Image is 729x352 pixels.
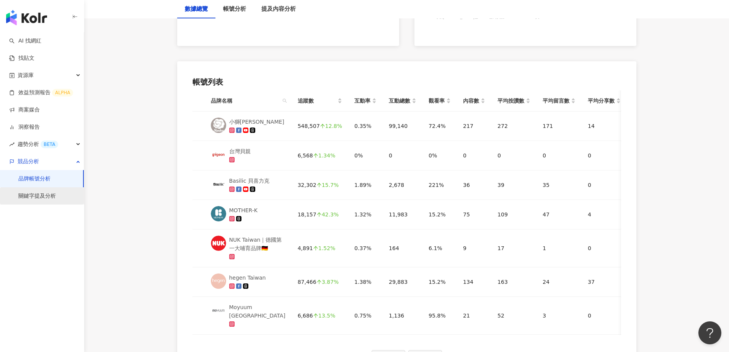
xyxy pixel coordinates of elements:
[588,244,621,252] div: 0
[463,210,485,219] div: 75
[316,279,339,285] div: 3.87%
[298,278,342,286] div: 87,466
[463,97,479,105] span: 內容數
[497,151,530,160] div: 0
[316,182,322,188] span: arrow-up
[18,175,51,183] a: 品牌帳號分析
[18,192,56,200] a: 關鍵字提及分析
[298,122,342,130] div: 548,507
[559,15,579,19] tspan: MOTHER-K
[9,54,34,62] a: 找貼文
[383,90,422,111] th: 互動總數
[211,303,285,328] a: KOL AvatarMoyuum [GEOGRAPHIC_DATA]
[298,244,342,252] div: 4,891
[313,153,318,158] span: arrow-up
[313,153,335,158] div: 1.34%
[298,151,342,160] div: 6,568
[463,278,485,286] div: 134
[497,311,530,320] div: 52
[582,90,627,111] th: 平均分享數
[354,278,377,286] div: 1.38%
[211,273,285,290] a: KOL Avatarhegen Taiwan
[354,122,377,130] div: 0.35%
[313,246,318,251] span: arrow-up
[313,313,335,318] div: 13.5%
[211,118,226,133] img: KOL Avatar
[491,90,537,111] th: 平均按讚數
[313,246,335,251] div: 1.52%
[588,181,621,189] div: 0
[463,151,485,160] div: 0
[281,95,289,106] span: search
[497,278,530,286] div: 163
[588,122,621,130] div: 14
[543,210,576,219] div: 47
[298,97,336,105] span: 追蹤數
[282,98,287,103] span: search
[489,15,504,19] tspan: 台灣貝親
[543,97,569,105] span: 平均留言數
[211,177,226,192] img: KOL Avatar
[429,97,445,105] span: 觀看率
[389,210,416,219] div: 11,983
[543,122,576,130] div: 171
[9,142,15,147] span: rise
[457,90,491,111] th: 內容數
[429,122,451,130] div: 72.4%
[354,311,377,320] div: 0.75%
[229,236,285,252] div: NUK Taiwan｜德國第一大哺育品牌🇩🇪
[354,181,377,189] div: 1.89%
[316,182,339,188] div: 15.7%
[354,151,377,160] div: 0%
[18,67,34,84] span: 資源庫
[211,236,285,261] a: KOL AvatarNUK Taiwan｜德國第一大哺育品牌🇩🇪
[354,244,377,252] div: 0.37%
[389,97,410,105] span: 互動總數
[588,311,621,320] div: 0
[18,153,39,170] span: 競品分析
[229,206,258,214] div: MOTHER-K
[229,147,251,156] div: 台灣貝親
[422,90,457,111] th: 觀看率
[211,97,279,105] span: 品牌名稱
[429,311,451,320] div: 95.8%
[435,15,486,19] tspan: 小獅[PERSON_NAME]巴 Si...
[229,177,269,185] div: Basilic 貝喜力克
[389,244,416,252] div: 164
[497,97,524,105] span: 平均按讚數
[543,311,576,320] div: 3
[316,212,339,217] div: 42.3%
[185,5,208,14] div: 數據總覽
[354,210,377,219] div: 1.32%
[298,210,342,219] div: 18,157
[211,206,226,221] img: KOL Avatar
[229,118,284,126] div: 小獅[PERSON_NAME]
[429,210,451,219] div: 15.2%
[211,147,226,162] img: KOL Avatar
[497,210,530,219] div: 109
[463,244,485,252] div: 9
[192,77,621,87] div: 帳號列表
[348,90,383,111] th: 互動率
[389,122,416,130] div: 99,140
[543,181,576,189] div: 35
[429,278,451,286] div: 15.2%
[9,106,40,114] a: 商案媒合
[6,10,47,25] img: logo
[389,311,416,320] div: 1,136
[316,279,322,285] span: arrow-up
[298,311,342,320] div: 6,686
[523,15,542,19] tspan: Basilic 貝...
[389,151,416,160] div: 0
[543,151,576,160] div: 0
[211,147,285,164] a: KOL Avatar台灣貝親
[211,236,226,251] img: KOL Avatar
[588,210,621,219] div: 4
[463,122,485,130] div: 217
[588,151,621,160] div: 0
[313,313,318,318] span: arrow-up
[543,244,576,252] div: 1
[497,181,530,189] div: 39
[211,118,285,134] a: KOL Avatar小獅[PERSON_NAME]
[292,90,348,111] th: 追蹤數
